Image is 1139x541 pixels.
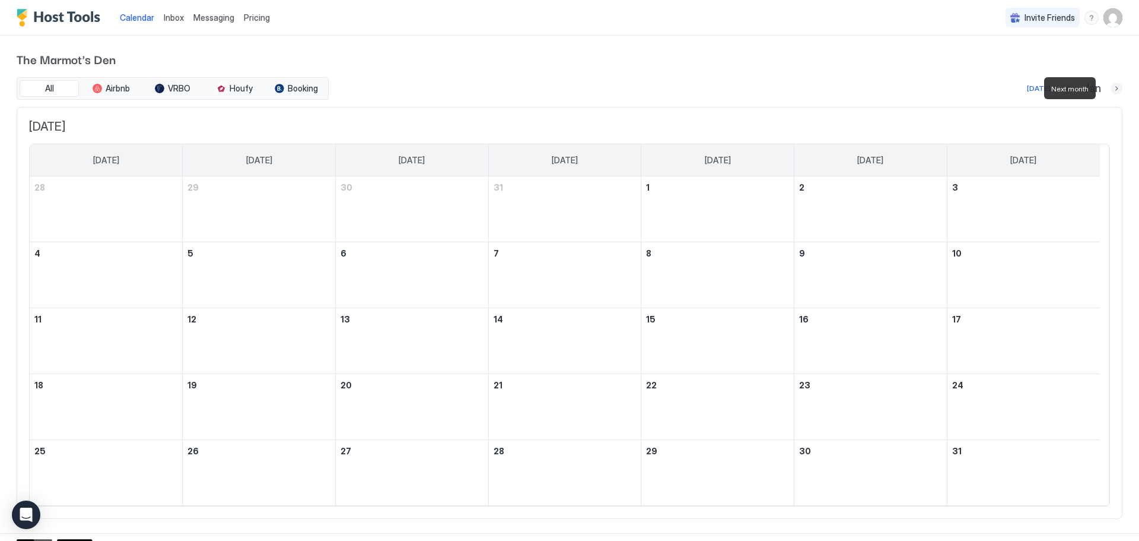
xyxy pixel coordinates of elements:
[794,308,947,330] a: January 16, 2026
[244,12,270,23] span: Pricing
[646,314,656,324] span: 15
[488,176,641,242] td: December 31, 2025
[799,446,811,456] span: 30
[183,242,336,308] td: January 5, 2026
[341,314,350,324] span: 13
[794,176,947,242] td: January 2, 2026
[17,50,1122,68] span: The Marmot's Den
[494,380,502,390] span: 21
[646,248,651,258] span: 8
[857,155,883,166] span: [DATE]
[488,440,641,506] td: January 28, 2026
[952,314,961,324] span: 17
[106,83,130,94] span: Airbnb
[183,374,336,440] td: January 19, 2026
[947,374,1100,440] td: January 24, 2026
[187,314,196,324] span: 12
[799,380,810,390] span: 23
[947,176,1100,242] td: January 3, 2026
[93,155,119,166] span: [DATE]
[164,12,184,23] span: Inbox
[488,374,641,440] td: January 21, 2026
[494,248,499,258] span: 7
[234,144,284,176] a: Monday
[845,144,895,176] a: Friday
[1010,155,1036,166] span: [DATE]
[641,374,794,396] a: January 22, 2026
[641,374,794,440] td: January 22, 2026
[168,83,190,94] span: VRBO
[187,380,197,390] span: 19
[489,176,641,198] a: December 31, 2025
[794,440,947,462] a: January 30, 2026
[794,374,947,440] td: January 23, 2026
[1051,84,1089,93] span: Next month
[641,176,794,198] a: January 1, 2026
[794,176,947,198] a: January 2, 2026
[30,440,182,462] a: January 25, 2026
[183,440,336,506] td: January 26, 2026
[399,155,425,166] span: [DATE]
[246,155,272,166] span: [DATE]
[947,440,1100,462] a: January 31, 2026
[30,308,182,330] a: January 11, 2026
[30,242,182,264] a: January 4, 2026
[947,308,1100,374] td: January 17, 2026
[120,11,154,24] a: Calendar
[952,380,963,390] span: 24
[143,80,202,97] button: VRBO
[183,308,335,330] a: January 12, 2026
[947,242,1100,308] td: January 10, 2026
[205,80,264,97] button: Houfy
[30,374,182,396] a: January 18, 2026
[81,80,141,97] button: Airbnb
[34,182,45,192] span: 28
[489,308,641,330] a: January 14, 2026
[230,83,253,94] span: Houfy
[799,314,809,324] span: 16
[488,242,641,308] td: January 7, 2026
[266,80,326,97] button: Booking
[1111,83,1122,94] button: Next month
[947,308,1100,330] a: January 17, 2026
[799,182,804,192] span: 2
[164,11,184,24] a: Inbox
[335,308,488,374] td: January 13, 2026
[335,176,488,242] td: December 30, 2025
[947,374,1100,396] a: January 24, 2026
[183,440,335,462] a: January 26, 2026
[336,242,488,264] a: January 6, 2026
[183,176,336,242] td: December 29, 2025
[646,446,657,456] span: 29
[336,176,488,198] a: December 30, 2025
[952,248,962,258] span: 10
[489,440,641,462] a: January 28, 2026
[288,83,318,94] span: Booking
[183,242,335,264] a: January 5, 2026
[34,380,43,390] span: 18
[45,83,54,94] span: All
[335,440,488,506] td: January 27, 2026
[187,182,199,192] span: 29
[17,9,106,27] a: Host Tools Logo
[183,176,335,198] a: December 29, 2025
[646,182,650,192] span: 1
[341,248,346,258] span: 6
[952,446,962,456] span: 31
[1027,83,1051,94] div: [DATE]
[336,440,488,462] a: January 27, 2026
[794,440,947,506] td: January 30, 2026
[552,155,578,166] span: [DATE]
[794,242,947,308] td: January 9, 2026
[30,176,182,198] a: December 28, 2025
[336,308,488,330] a: January 13, 2026
[952,182,958,192] span: 3
[646,380,657,390] span: 22
[641,308,794,330] a: January 15, 2026
[705,155,731,166] span: [DATE]
[947,440,1100,506] td: January 31, 2026
[30,176,183,242] td: December 28, 2025
[34,446,46,456] span: 25
[1103,8,1122,27] div: User profile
